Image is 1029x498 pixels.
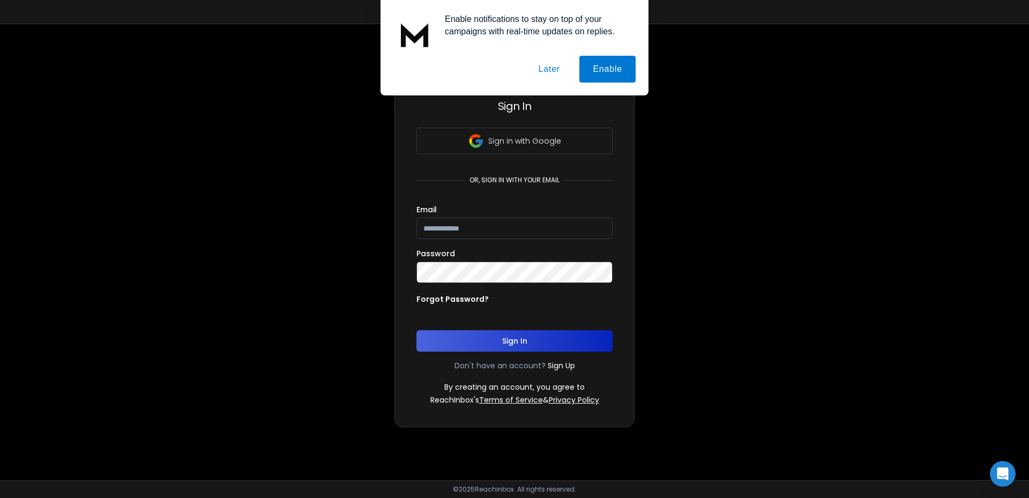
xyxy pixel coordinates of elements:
[430,395,599,405] p: ReachInbox's &
[549,395,599,405] a: Privacy Policy
[579,56,636,83] button: Enable
[416,128,613,154] button: Sign in with Google
[465,176,564,184] p: or, sign in with your email
[453,485,576,494] p: © 2025 Reachinbox. All rights reserved.
[990,461,1016,487] div: Open Intercom Messenger
[393,13,436,56] img: notification icon
[416,250,455,257] label: Password
[444,382,585,392] p: By creating an account, you agree to
[454,360,546,371] p: Don't have an account?
[416,99,613,114] h3: Sign In
[548,360,575,371] a: Sign Up
[479,395,543,405] a: Terms of Service
[525,56,573,83] button: Later
[488,136,561,146] p: Sign in with Google
[436,13,636,38] div: Enable notifications to stay on top of your campaigns with real-time updates on replies.
[416,294,489,304] p: Forgot Password?
[416,330,613,352] button: Sign In
[416,206,437,213] label: Email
